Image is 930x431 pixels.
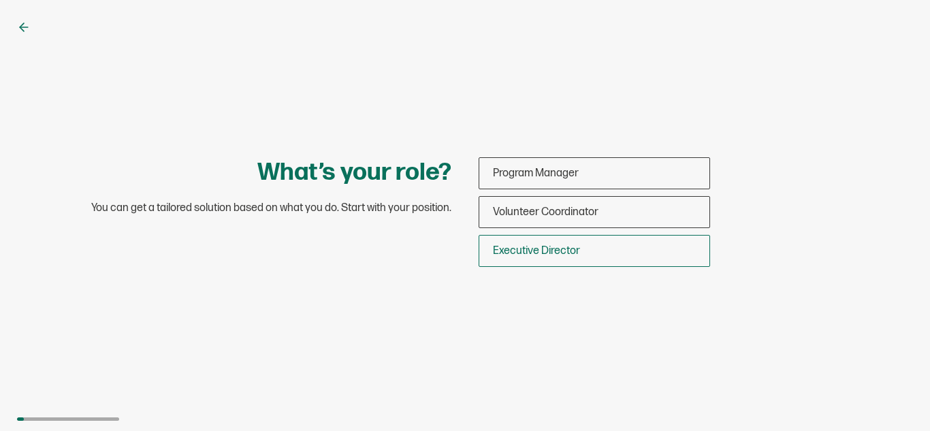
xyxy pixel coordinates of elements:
[493,167,579,180] span: Program Manager
[257,157,451,188] h1: What’s your role?
[493,244,580,257] span: Executive Director
[862,366,930,431] iframe: Chat Widget
[91,202,451,215] span: You can get a tailored solution based on what you do. Start with your position.
[493,206,598,219] span: Volunteer Coordinator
